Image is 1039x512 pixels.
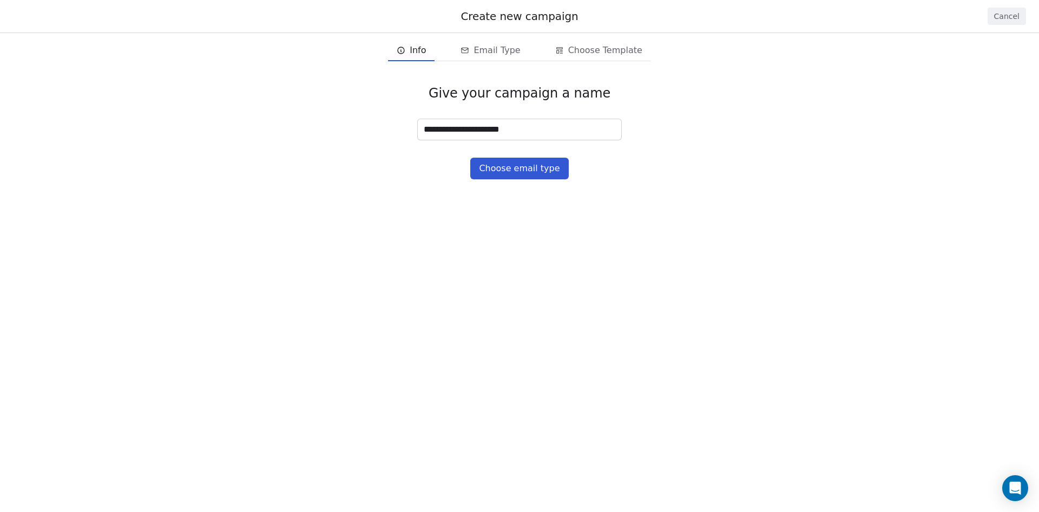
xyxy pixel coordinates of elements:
span: Info [410,44,426,57]
button: Cancel [988,8,1026,25]
span: Choose Template [568,44,642,57]
div: email creation steps [388,40,651,61]
span: Give your campaign a name [429,85,610,101]
div: Create new campaign [13,9,1026,24]
div: Open Intercom Messenger [1002,475,1028,501]
button: Choose email type [470,158,568,179]
span: Email Type [474,44,520,57]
